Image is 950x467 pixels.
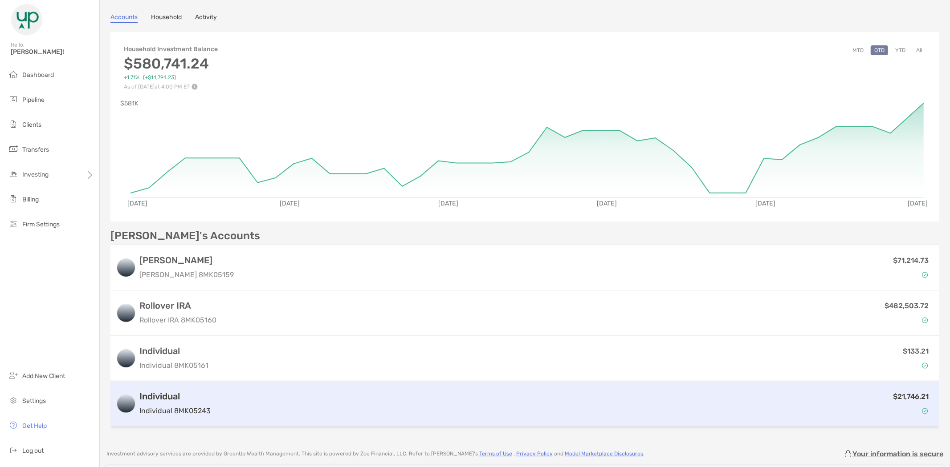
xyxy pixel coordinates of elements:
h3: $580,741.24 [124,55,218,72]
p: [PERSON_NAME] 8MK05159 [139,269,234,280]
a: Accounts [110,13,138,23]
span: Settings [22,397,46,405]
p: $71,214.73 [893,255,929,266]
button: YTD [892,45,909,55]
img: Performance Info [192,84,198,90]
span: Billing [22,196,39,203]
text: [DATE] [908,200,928,207]
img: logout icon [8,445,19,455]
a: Activity [195,13,217,23]
img: investing icon [8,169,19,179]
span: [PERSON_NAME]! [11,48,94,56]
h3: Rollover IRA [139,300,216,311]
span: Pipeline [22,96,45,104]
img: clients icon [8,119,19,129]
img: add_new_client icon [8,370,19,381]
h3: Individual [139,346,208,356]
button: All [913,45,926,55]
img: pipeline icon [8,94,19,105]
img: logo account [117,350,135,367]
text: $581K [120,100,139,107]
img: Zoe Logo [11,4,43,36]
span: Log out [22,447,44,455]
span: ( +$14,794.23 ) [143,74,176,81]
p: Investment advisory services are provided by GreenUp Wealth Management . This site is powered by ... [106,451,644,457]
p: Individual 8MK05243 [139,405,211,416]
a: Model Marketplace Disclosures [565,451,643,457]
p: $482,503.72 [885,300,929,311]
img: Account Status icon [922,408,928,414]
a: Household [151,13,182,23]
img: transfers icon [8,144,19,154]
img: Account Status icon [922,272,928,278]
img: billing icon [8,193,19,204]
p: Rollover IRA 8MK05160 [139,314,216,326]
text: [DATE] [438,200,458,207]
span: Add New Client [22,372,65,380]
span: Clients [22,121,41,129]
span: Investing [22,171,49,178]
span: Dashboard [22,71,54,79]
h3: [PERSON_NAME] [139,255,234,266]
img: firm-settings icon [8,218,19,229]
img: logo account [117,395,135,413]
img: Account Status icon [922,317,928,323]
text: [DATE] [127,200,147,207]
a: Privacy Policy [516,451,553,457]
img: dashboard icon [8,69,19,80]
img: logo account [117,304,135,322]
p: [PERSON_NAME]'s Accounts [110,230,260,242]
span: Transfers [22,146,49,153]
img: logo account [117,259,135,277]
text: [DATE] [755,200,775,207]
p: $21,746.21 [893,391,929,402]
text: [DATE] [280,200,300,207]
span: Get Help [22,422,47,430]
p: Individual 8MK05161 [139,360,208,371]
text: [DATE] [597,200,617,207]
h3: Individual [139,391,211,402]
h4: Household Investment Balance [124,45,218,53]
span: Firm Settings [22,221,60,228]
img: settings icon [8,395,19,406]
p: As of [DATE] at 4:00 PM ET [124,84,218,90]
span: +1.71% [124,74,139,81]
img: get-help icon [8,420,19,431]
a: Terms of Use [479,451,512,457]
p: $133.21 [903,346,929,357]
button: QTD [871,45,888,55]
img: Account Status icon [922,362,928,369]
p: Your information is secure [852,450,943,458]
button: MTD [849,45,867,55]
